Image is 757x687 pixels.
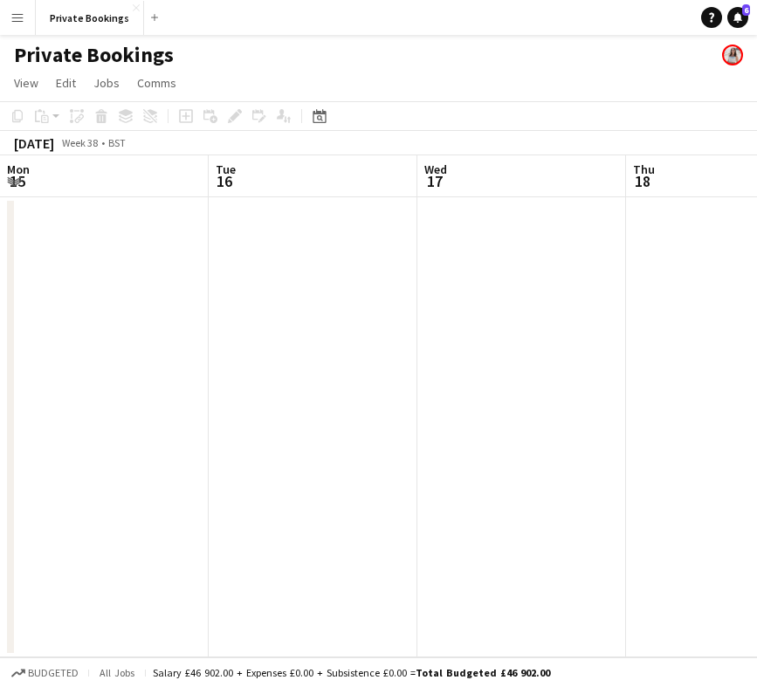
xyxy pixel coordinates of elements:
span: Total Budgeted £46 902.00 [416,666,550,679]
span: Thu [633,161,655,177]
app-user-avatar: Jordan Pike [722,45,743,65]
span: All jobs [96,666,138,679]
span: Tue [216,161,236,177]
a: Edit [49,72,83,94]
a: 6 [727,7,748,28]
div: Salary £46 902.00 + Expenses £0.00 + Subsistence £0.00 = [153,666,550,679]
span: Comms [137,75,176,91]
a: Comms [130,72,183,94]
span: 17 [422,171,447,191]
span: Budgeted [28,667,79,679]
span: Jobs [93,75,120,91]
span: 6 [742,4,750,16]
div: [DATE] [14,134,54,152]
span: Week 38 [58,136,101,149]
div: BST [108,136,126,149]
span: Edit [56,75,76,91]
span: 16 [213,171,236,191]
span: Wed [424,161,447,177]
span: View [14,75,38,91]
h1: Private Bookings [14,42,174,68]
span: Mon [7,161,30,177]
button: Private Bookings [36,1,144,35]
span: 18 [630,171,655,191]
button: Budgeted [9,663,81,683]
span: 15 [4,171,30,191]
a: View [7,72,45,94]
a: Jobs [86,72,127,94]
